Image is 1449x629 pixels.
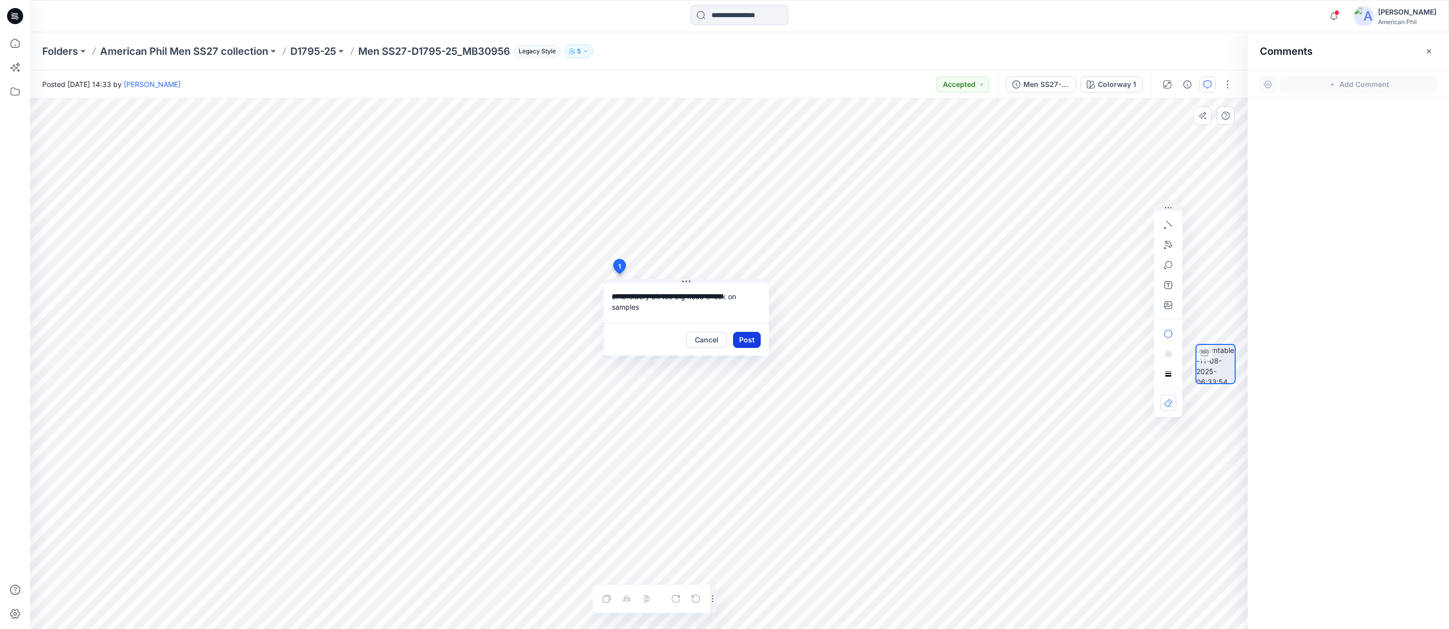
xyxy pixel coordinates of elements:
[733,332,761,348] button: Post
[124,80,181,88] a: [PERSON_NAME]
[358,44,510,58] p: Men SS27-D1795-25_MB30956
[565,44,593,58] button: 5
[42,44,78,58] a: Folders
[1023,79,1070,90] div: Men SS27-D1795-25_MB30956
[290,44,336,58] a: D1795-25
[577,46,581,57] p: 5
[686,332,727,348] button: Cancel
[1354,6,1374,26] img: avatar
[1179,76,1195,93] button: Details
[100,44,268,58] a: American Phil Men SS27 collection
[1006,76,1076,93] button: Men SS27-D1795-25_MB30956
[1378,18,1436,26] div: American Phil
[1196,345,1235,383] img: turntable-11-08-2025-06:33:54
[1260,45,1313,57] h2: Comments
[1080,76,1143,93] button: Colorway 1
[1378,6,1436,18] div: [PERSON_NAME]
[514,45,560,57] span: Legacy Style
[510,44,560,58] button: Legacy Style
[1280,76,1437,93] button: Add Comment
[1098,79,1136,90] div: Colorway 1
[42,79,181,89] span: Posted [DATE] 14:33 by
[618,262,621,271] span: 1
